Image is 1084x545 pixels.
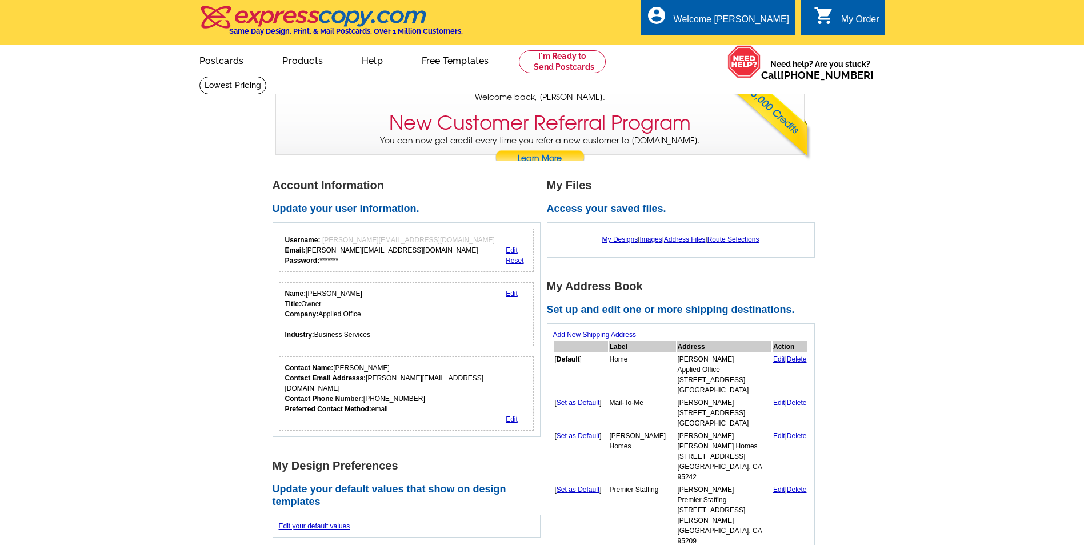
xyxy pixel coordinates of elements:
td: | [773,397,807,429]
span: Welcome back, [PERSON_NAME]. [475,91,605,103]
strong: Company: [285,310,319,318]
a: Route Selections [707,235,759,243]
div: Who should we contact regarding order issues? [279,356,534,431]
i: shopping_cart [814,5,834,26]
strong: Industry: [285,331,314,339]
td: [PERSON_NAME] [PERSON_NAME] Homes [STREET_ADDRESS] [GEOGRAPHIC_DATA], CA 95242 [677,430,771,483]
a: Edit [506,415,518,423]
a: Reset [506,257,523,265]
h1: My Design Preferences [273,460,547,472]
a: Help [343,46,401,73]
strong: Contact Name: [285,364,334,372]
img: help [727,45,761,78]
span: [PERSON_NAME][EMAIL_ADDRESS][DOMAIN_NAME] [322,236,495,244]
td: Home [609,354,676,396]
td: | [773,354,807,396]
div: Welcome [PERSON_NAME] [674,14,789,30]
td: | [773,430,807,483]
div: Your login information. [279,229,534,272]
a: Images [639,235,662,243]
strong: Name: [285,290,306,298]
strong: Password: [285,257,320,265]
a: Delete [787,399,807,407]
h1: My Files [547,179,821,191]
a: Learn More [495,150,585,167]
td: [ ] [554,397,608,429]
strong: Username: [285,236,321,244]
div: [PERSON_NAME] [PERSON_NAME][EMAIL_ADDRESS][DOMAIN_NAME] [PHONE_NUMBER] email [285,363,528,414]
i: account_circle [646,5,667,26]
a: Edit [773,399,785,407]
h3: New Customer Referral Program [389,111,691,135]
a: Delete [787,486,807,494]
h2: Set up and edit one or more shipping destinations. [547,304,821,316]
td: [PERSON_NAME] Applied Office [STREET_ADDRESS] [GEOGRAPHIC_DATA] [677,354,771,396]
span: Call [761,69,874,81]
strong: Preferred Contact Method: [285,405,371,413]
a: Delete [787,432,807,440]
strong: Title: [285,300,301,308]
h2: Update your user information. [273,203,547,215]
a: Same Day Design, Print, & Mail Postcards. Over 1 Million Customers. [199,14,463,35]
th: Label [609,341,676,352]
h2: Update your default values that show on design templates [273,483,547,508]
h1: My Address Book [547,280,821,292]
a: Edit [773,432,785,440]
a: Postcards [181,46,262,73]
td: Mail-To-Me [609,397,676,429]
span: Need help? Are you stuck? [761,58,879,81]
strong: Email: [285,246,306,254]
strong: Contact Email Addresss: [285,374,366,382]
a: Free Templates [403,46,507,73]
div: [PERSON_NAME][EMAIL_ADDRESS][DOMAIN_NAME] ******* [285,235,495,266]
a: Delete [787,355,807,363]
td: [ ] [554,430,608,483]
a: Edit [506,290,518,298]
a: Edit [773,355,785,363]
a: My Designs [602,235,638,243]
a: [PHONE_NUMBER] [781,69,874,81]
td: [PERSON_NAME] [STREET_ADDRESS] [GEOGRAPHIC_DATA] [677,397,771,429]
p: You can now get credit every time you refer a new customer to [DOMAIN_NAME]. [276,135,804,167]
a: Add New Shipping Address [553,331,636,339]
a: Set as Default [557,486,599,494]
a: Set as Default [557,399,599,407]
td: [PERSON_NAME] Homes [609,430,676,483]
div: [PERSON_NAME] Owner Applied Office Business Services [285,288,370,340]
div: | | | [553,229,809,250]
h4: Same Day Design, Print, & Mail Postcards. Over 1 Million Customers. [229,27,463,35]
h2: Access your saved files. [547,203,821,215]
h1: Account Information [273,179,547,191]
div: Your personal details. [279,282,534,346]
b: Default [557,355,580,363]
a: Address Files [664,235,706,243]
th: Address [677,341,771,352]
a: Set as Default [557,432,599,440]
a: Edit your default values [279,522,350,530]
div: My Order [841,14,879,30]
a: Edit [773,486,785,494]
a: Products [264,46,341,73]
td: [ ] [554,354,608,396]
th: Action [773,341,807,352]
a: Edit [506,246,518,254]
a: shopping_cart My Order [814,13,879,27]
strong: Contact Phone Number: [285,395,363,403]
